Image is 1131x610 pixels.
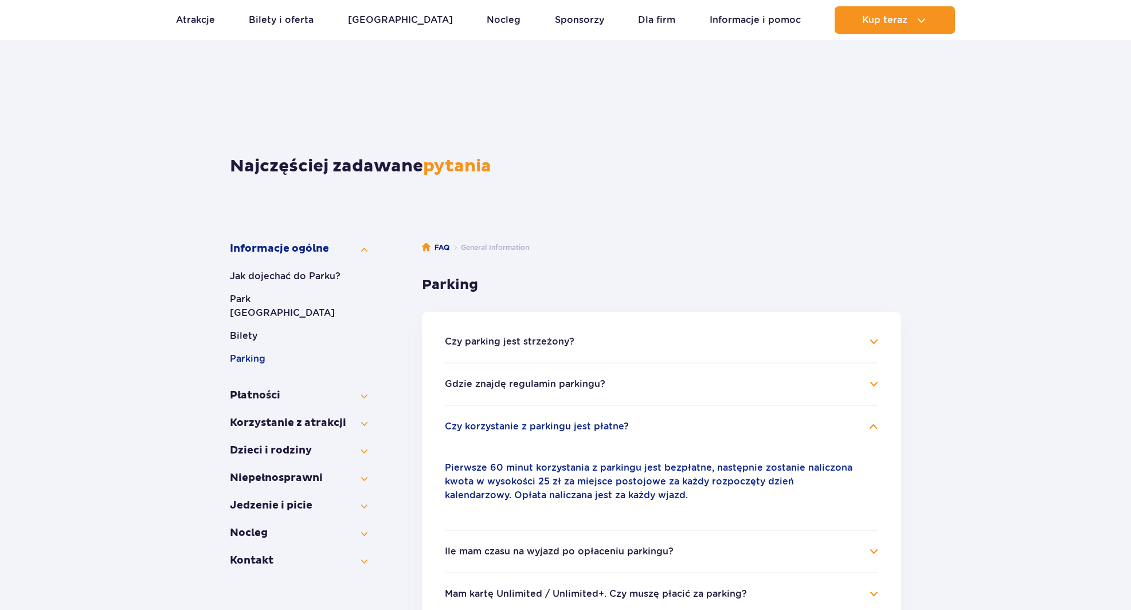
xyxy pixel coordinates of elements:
button: Parking [230,352,367,366]
button: Nocleg [230,526,367,540]
a: Informacje i pomoc [710,6,801,34]
button: Gdzie znajdę regulamin parkingu? [445,379,605,389]
span: pytania [423,155,491,177]
button: Jedzenie i picie [230,499,367,513]
span: Kup teraz [862,15,907,25]
button: Kup teraz [835,6,955,34]
button: Kontakt [230,554,367,568]
button: Informacje ogólne [230,242,367,256]
a: Atrakcje [176,6,215,34]
p: Pierwsze 60 minut korzystania z parkingu jest bezpłatne, następnie zostanie naliczona kwota w wys... [445,461,878,502]
a: FAQ [422,242,449,253]
h1: Najczęściej zadawane [230,156,901,177]
a: Bilety i oferta [249,6,314,34]
button: Mam kartę Unlimited / Unlimited+. Czy muszę płacić za parking? [445,589,747,599]
a: Sponsorzy [555,6,604,34]
button: Czy korzystanie z parkingu jest płatne? [445,421,629,432]
button: Płatności [230,389,367,402]
button: Korzystanie z atrakcji [230,416,367,430]
li: General Information [449,242,529,253]
button: Niepełno­sprawni [230,471,367,485]
button: Czy parking jest strzeżony? [445,337,574,347]
a: [GEOGRAPHIC_DATA] [348,6,453,34]
button: Dzieci i rodziny [230,444,367,458]
h3: Parking [422,276,901,294]
a: Nocleg [487,6,521,34]
button: Park [GEOGRAPHIC_DATA] [230,292,367,320]
button: Bilety [230,329,367,343]
button: Jak dojechać do Parku? [230,269,367,283]
button: Ile mam czasu na wyjazd po opłaceniu parkingu? [445,546,674,557]
a: Dla firm [638,6,675,34]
